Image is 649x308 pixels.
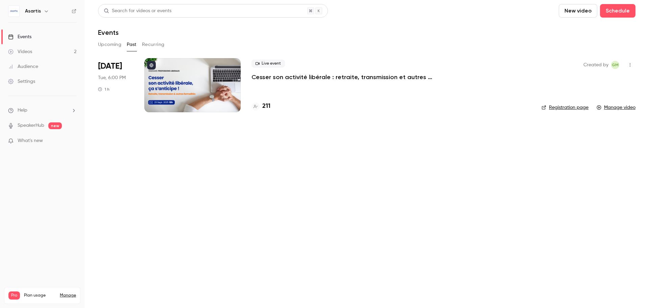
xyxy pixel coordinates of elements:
[18,137,43,144] span: What's new
[251,60,285,68] span: Live event
[25,8,41,15] h6: Asartis
[597,104,635,111] a: Manage video
[8,63,38,70] div: Audience
[98,39,121,50] button: Upcoming
[142,39,165,50] button: Recurring
[98,28,119,37] h1: Events
[127,39,137,50] button: Past
[8,291,20,300] span: Pro
[60,293,76,298] a: Manage
[24,293,56,298] span: Plan usage
[18,122,44,129] a: SpeakerHub
[98,74,126,81] span: Tue, 6:00 PM
[559,4,597,18] button: New video
[8,107,76,114] li: help-dropdown-opener
[68,138,76,144] iframe: Noticeable Trigger
[542,104,588,111] a: Registration page
[18,107,27,114] span: Help
[104,7,171,15] div: Search for videos or events
[8,78,35,85] div: Settings
[48,122,62,129] span: new
[98,87,110,92] div: 1 h
[98,58,134,112] div: Sep 23 Tue, 6:00 PM (Europe/Paris)
[262,102,270,111] h4: 211
[583,61,608,69] span: Created by
[612,61,619,69] span: GM
[98,61,122,72] span: [DATE]
[8,6,19,17] img: Asartis
[251,102,270,111] a: 211
[600,4,635,18] button: Schedule
[251,73,454,81] a: Cesser son activité libérale : retraite, transmission et autres formalités... ça s'anticipe !
[8,48,32,55] div: Videos
[611,61,619,69] span: Guillaume Mariteau
[8,33,31,40] div: Events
